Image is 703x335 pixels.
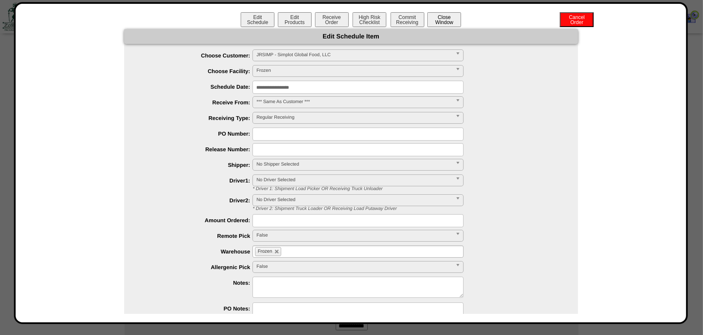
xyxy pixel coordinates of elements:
[141,248,253,255] label: Warehouse
[141,162,253,168] label: Shipper:
[315,12,349,27] button: ReceiveOrder
[353,12,386,27] button: High RiskChecklist
[256,195,452,205] span: No Driver Selected
[258,249,272,254] span: Frozen
[278,12,312,27] button: EditProducts
[426,19,462,25] a: CloseWindow
[141,280,253,286] label: Notes:
[256,50,452,60] span: JRSIMP - Simplot Global Food, LLC
[141,99,253,106] label: Receive From:
[427,12,461,27] button: CloseWindow
[141,68,253,74] label: Choose Facility:
[141,217,253,223] label: Amount Ordered:
[124,29,578,44] div: Edit Schedule Item
[241,12,274,27] button: EditSchedule
[256,65,452,76] span: Frozen
[141,115,253,121] label: Receiving Type:
[141,264,253,270] label: Allergenic Pick
[141,52,253,59] label: Choose Customer:
[256,230,452,240] span: False
[141,305,253,312] label: PO Notes:
[141,146,253,153] label: Release Number:
[352,19,388,25] a: High RiskChecklist
[141,197,253,204] label: Driver2:
[256,112,452,123] span: Regular Receiving
[141,177,253,184] label: Driver1:
[141,131,253,137] label: PO Number:
[247,206,578,211] div: * Driver 2: Shipment Truck Loader OR Receiving Load Putaway Driver
[256,261,452,272] span: False
[247,186,578,191] div: * Driver 1: Shipment Load Picker OR Receiving Truck Unloader
[141,233,253,239] label: Remote Pick
[560,12,594,27] button: CancelOrder
[391,12,424,27] button: CommitReceiving
[141,84,253,90] label: Schedule Date:
[256,159,452,169] span: No Shipper Selected
[256,175,452,185] span: No Driver Selected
